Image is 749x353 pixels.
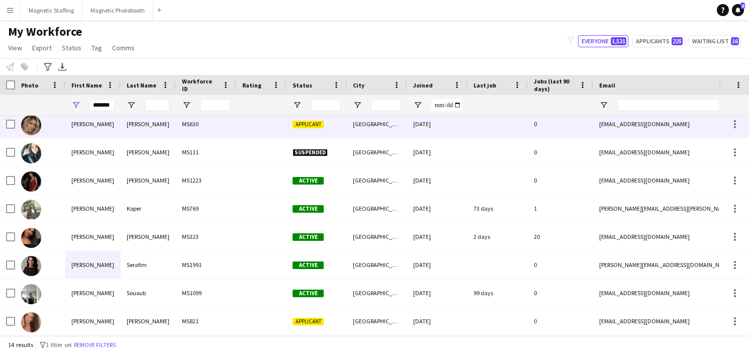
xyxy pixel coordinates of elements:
[58,41,85,54] a: Status
[534,77,575,93] span: Jobs (last 90 days)
[407,279,467,307] div: [DATE]
[82,1,153,20] button: Magnetic Photobooth
[176,138,236,166] div: MS111
[176,307,236,335] div: MS821
[413,81,433,89] span: Joined
[293,318,324,325] span: Applicant
[65,166,121,194] div: [PERSON_NAME]
[21,81,38,89] span: Photo
[121,110,176,138] div: [PERSON_NAME]
[632,35,685,47] button: Applicants225
[578,35,628,47] button: Everyone1,521
[407,251,467,279] div: [DATE]
[4,41,26,54] a: View
[8,43,22,52] span: View
[293,149,328,156] span: Suspended
[182,101,191,110] button: Open Filter Menu
[108,41,139,54] a: Comms
[121,251,176,279] div: Serafim
[21,171,41,192] img: Jessica Julien-Esnard
[347,251,407,279] div: [GEOGRAPHIC_DATA]
[293,177,324,185] span: Active
[311,99,341,111] input: Status Filter Input
[176,195,236,222] div: MS769
[528,307,593,335] div: 0
[528,223,593,250] div: 20
[145,99,170,111] input: Last Name Filter Input
[32,43,52,52] span: Export
[176,223,236,250] div: MS323
[528,110,593,138] div: 0
[347,307,407,335] div: [GEOGRAPHIC_DATA]
[407,138,467,166] div: [DATE]
[91,43,102,52] span: Tag
[293,233,324,241] span: Active
[176,251,236,279] div: MS1991
[176,110,236,138] div: MS630
[8,24,82,39] span: My Workforce
[528,251,593,279] div: 0
[347,195,407,222] div: [GEOGRAPHIC_DATA]
[407,166,467,194] div: [DATE]
[467,195,528,222] div: 73 days
[353,81,364,89] span: City
[28,41,56,54] a: Export
[65,251,121,279] div: [PERSON_NAME]
[347,110,407,138] div: [GEOGRAPHIC_DATA]
[65,307,121,335] div: [PERSON_NAME]
[72,339,118,350] button: Remove filters
[740,3,745,9] span: 8
[528,195,593,222] div: 1
[293,290,324,297] span: Active
[42,61,54,73] app-action-btn: Advanced filters
[599,101,608,110] button: Open Filter Menu
[121,223,176,250] div: [PERSON_NAME]
[731,37,739,45] span: 16
[347,166,407,194] div: [GEOGRAPHIC_DATA]
[112,43,135,52] span: Comms
[176,279,236,307] div: MS1099
[121,279,176,307] div: Sououb
[71,101,80,110] button: Open Filter Menu
[689,35,741,47] button: Waiting list16
[62,43,81,52] span: Status
[65,279,121,307] div: [PERSON_NAME]
[65,195,121,222] div: [PERSON_NAME]
[353,101,362,110] button: Open Filter Menu
[293,101,302,110] button: Open Filter Menu
[467,223,528,250] div: 2 days
[121,138,176,166] div: [PERSON_NAME]
[407,195,467,222] div: [DATE]
[371,99,401,111] input: City Filter Input
[528,138,593,166] div: 0
[611,37,626,45] span: 1,521
[732,4,744,16] a: 8
[121,195,176,222] div: Koper
[407,223,467,250] div: [DATE]
[65,138,121,166] div: [PERSON_NAME]
[71,81,102,89] span: First Name
[347,223,407,250] div: [GEOGRAPHIC_DATA]
[65,110,121,138] div: [PERSON_NAME]
[127,101,136,110] button: Open Filter Menu
[293,81,312,89] span: Status
[407,307,467,335] div: [DATE]
[56,61,68,73] app-action-btn: Export XLSX
[413,101,422,110] button: Open Filter Menu
[89,99,115,111] input: First Name Filter Input
[65,223,121,250] div: [PERSON_NAME]
[21,256,41,276] img: Jessica Serafim
[293,205,324,213] span: Active
[293,121,324,128] span: Applicant
[431,99,461,111] input: Joined Filter Input
[121,166,176,194] div: [PERSON_NAME]
[182,77,218,93] span: Workforce ID
[528,279,593,307] div: 0
[467,279,528,307] div: 99 days
[672,37,683,45] span: 225
[347,279,407,307] div: [GEOGRAPHIC_DATA]
[21,115,41,135] img: Jessica Iannetta
[200,99,230,111] input: Workforce ID Filter Input
[46,341,72,348] span: 1 filter set
[21,284,41,304] img: Jessica Sououb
